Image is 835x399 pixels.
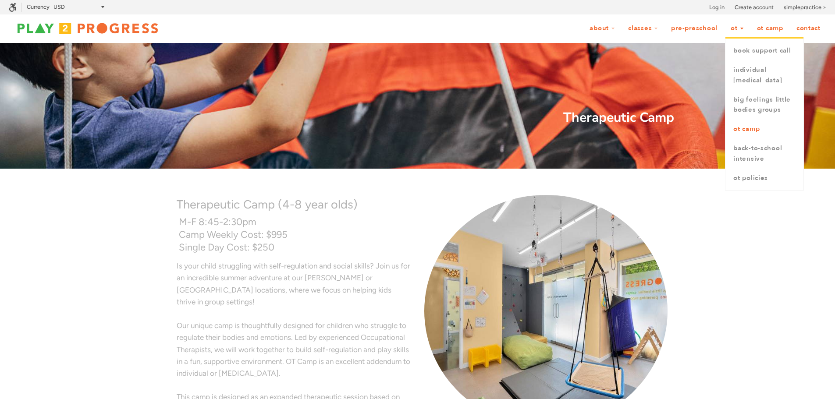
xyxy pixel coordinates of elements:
[177,261,410,306] span: Is your child struggling with self-regulation and social skills? Join us for an incredible summer...
[622,20,664,37] a: Classes
[179,229,411,241] p: Camp Weekly Cost: $995
[179,241,411,254] p: Single Day Cost: $250
[751,20,789,37] a: OT Camp
[709,3,725,12] a: Log in
[9,20,167,37] img: Play2Progress logo
[735,3,774,12] a: Create account
[27,4,50,10] label: Currency
[725,120,803,139] a: OT Camp
[725,20,750,37] a: OT
[584,20,621,37] a: About
[784,3,826,12] a: simplepractice >
[179,216,411,229] p: M-F 8:45-2:30pm
[290,197,358,212] span: -8 year olds)
[725,60,803,90] a: Individual [MEDICAL_DATA]
[725,41,803,60] a: book support call
[665,20,723,37] a: Pre-Preschool
[791,20,826,37] a: Contact
[177,195,411,214] p: Therapeutic Camp (4
[725,169,803,188] a: OT Policies
[177,321,410,378] span: Our unique camp is thoughtfully designed for children who struggle to regulate their bodies and e...
[563,109,674,127] strong: Therapeutic Camp
[725,139,803,169] a: Back-to-School Intensive
[725,90,803,120] a: Big Feelings Little Bodies Groups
